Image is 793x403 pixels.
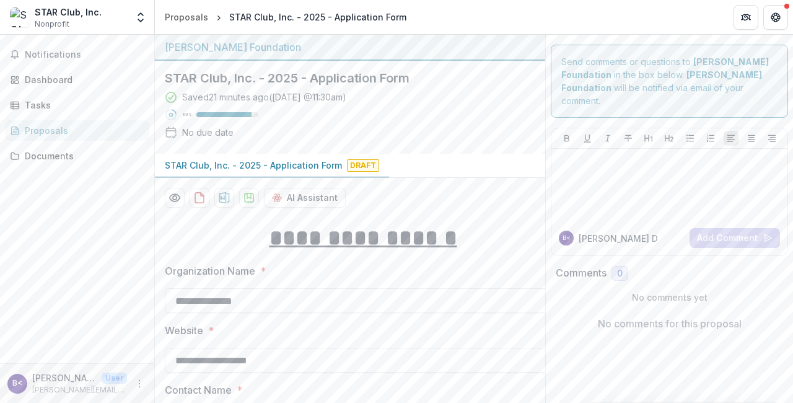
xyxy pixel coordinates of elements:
[579,232,658,245] p: [PERSON_NAME] D
[182,126,234,139] div: No due date
[744,131,759,146] button: Align Center
[102,373,127,384] p: User
[132,5,149,30] button: Open entity switcher
[580,131,595,146] button: Underline
[132,376,147,391] button: More
[25,124,139,137] div: Proposals
[182,91,346,104] div: Saved 21 minutes ago ( [DATE] @ 11:30am )
[617,268,623,279] span: 0
[182,110,191,119] p: 89 %
[165,323,203,338] p: Website
[35,19,69,30] span: Nonprofit
[600,131,615,146] button: Italicize
[703,131,718,146] button: Ordered List
[765,131,779,146] button: Align Right
[165,383,232,397] p: Contact Name
[25,73,139,86] div: Dashboard
[165,263,255,278] p: Organization Name
[229,11,406,24] div: STAR Club, Inc. - 2025 - Application Form
[556,291,783,304] p: No comments yet
[214,188,234,208] button: download-proposal
[621,131,636,146] button: Strike
[190,188,209,208] button: download-proposal
[551,45,788,118] div: Send comments or questions to in the box below. will be notified via email of your comment.
[25,149,139,162] div: Documents
[12,379,22,387] div: Bonita Dunn <bonita.dunn@gmail.com>
[5,69,149,90] a: Dashboard
[347,159,379,172] span: Draft
[165,40,535,55] div: [PERSON_NAME] Foundation
[724,131,738,146] button: Align Left
[5,146,149,166] a: Documents
[690,228,780,248] button: Add Comment
[165,11,208,24] div: Proposals
[160,8,213,26] a: Proposals
[662,131,677,146] button: Heading 2
[5,45,149,64] button: Notifications
[683,131,698,146] button: Bullet List
[239,188,259,208] button: download-proposal
[10,7,30,27] img: STAR Club, Inc.
[165,159,342,172] p: STAR Club, Inc. - 2025 - Application Form
[556,267,607,279] h2: Comments
[165,188,185,208] button: Preview ae4d74c6-d52a-4087-a649-de32598ff462-0.pdf
[165,71,515,86] h2: STAR Club, Inc. - 2025 - Application Form
[35,6,102,19] div: STAR Club, Inc.
[559,131,574,146] button: Bold
[734,5,758,30] button: Partners
[32,371,97,384] p: [PERSON_NAME] <[PERSON_NAME][EMAIL_ADDRESS][PERSON_NAME][DOMAIN_NAME]>
[160,8,411,26] nav: breadcrumb
[5,95,149,115] a: Tasks
[563,235,571,241] div: Bonita Dunn <bonita.dunn@gmail.com>
[25,50,144,60] span: Notifications
[763,5,788,30] button: Get Help
[5,120,149,141] a: Proposals
[598,316,742,331] p: No comments for this proposal
[25,99,139,112] div: Tasks
[32,384,127,396] p: [PERSON_NAME][EMAIL_ADDRESS][PERSON_NAME][DOMAIN_NAME]
[264,188,346,208] button: AI Assistant
[641,131,656,146] button: Heading 1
